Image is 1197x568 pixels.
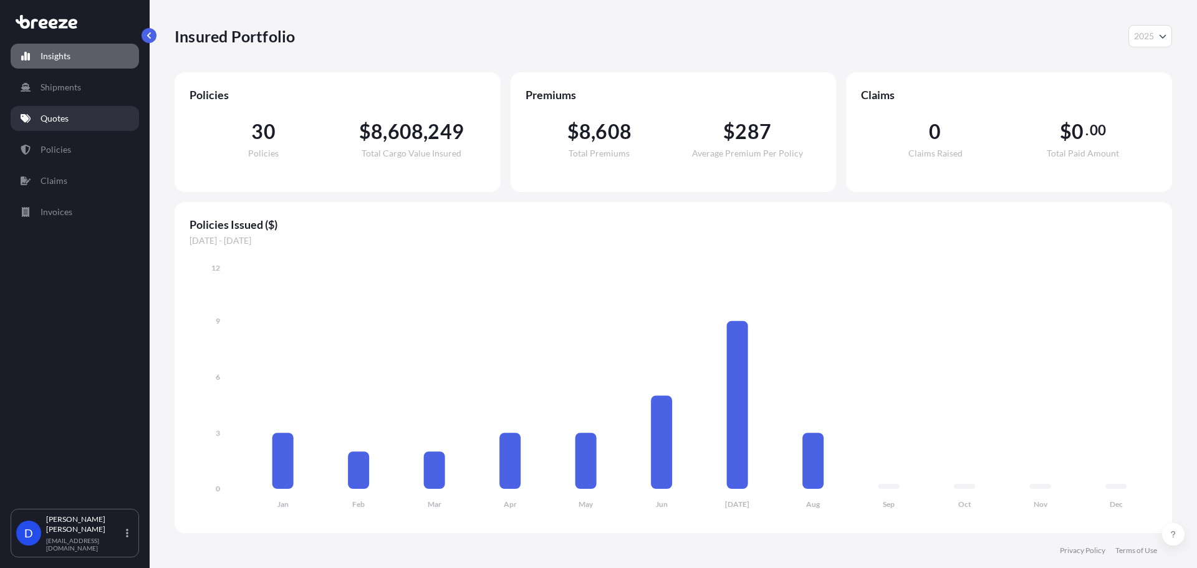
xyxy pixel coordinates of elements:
[41,50,70,62] p: Insights
[723,122,735,142] span: $
[11,168,139,193] a: Claims
[656,499,668,509] tspan: Jun
[46,537,123,552] p: [EMAIL_ADDRESS][DOMAIN_NAME]
[428,499,441,509] tspan: Mar
[569,149,630,158] span: Total Premiums
[216,428,220,438] tspan: 3
[41,175,67,187] p: Claims
[861,87,1157,102] span: Claims
[1060,122,1072,142] span: $
[41,143,71,156] p: Policies
[11,106,139,131] a: Quotes
[371,122,383,142] span: 8
[248,149,279,158] span: Policies
[1134,30,1154,42] span: 2025
[24,527,33,539] span: D
[423,122,428,142] span: ,
[1128,25,1172,47] button: Year Selector
[725,499,749,509] tspan: [DATE]
[579,122,591,142] span: 8
[883,499,895,509] tspan: Sep
[41,206,72,218] p: Invoices
[579,499,594,509] tspan: May
[190,87,486,102] span: Policies
[190,217,1157,232] span: Policies Issued ($)
[190,234,1157,247] span: [DATE] - [DATE]
[504,499,517,509] tspan: Apr
[11,75,139,100] a: Shipments
[216,484,220,493] tspan: 0
[216,372,220,382] tspan: 6
[1115,546,1157,556] a: Terms of Use
[806,499,820,509] tspan: Aug
[359,122,371,142] span: $
[1060,546,1105,556] a: Privacy Policy
[211,263,220,272] tspan: 12
[1110,499,1123,509] tspan: Dec
[1085,125,1089,135] span: .
[11,137,139,162] a: Policies
[251,122,275,142] span: 30
[958,499,971,509] tspan: Oct
[567,122,579,142] span: $
[1034,499,1048,509] tspan: Nov
[526,87,822,102] span: Premiums
[175,26,295,46] p: Insured Portfolio
[216,316,220,325] tspan: 9
[388,122,424,142] span: 608
[352,499,365,509] tspan: Feb
[1072,122,1084,142] span: 0
[41,112,69,125] p: Quotes
[362,149,461,158] span: Total Cargo Value Insured
[1047,149,1119,158] span: Total Paid Amount
[11,200,139,224] a: Invoices
[41,81,81,94] p: Shipments
[591,122,595,142] span: ,
[595,122,632,142] span: 608
[11,44,139,69] a: Insights
[908,149,963,158] span: Claims Raised
[383,122,387,142] span: ,
[692,149,803,158] span: Average Premium Per Policy
[277,499,289,509] tspan: Jan
[428,122,464,142] span: 249
[929,122,941,142] span: 0
[735,122,771,142] span: 287
[1090,125,1106,135] span: 00
[46,514,123,534] p: [PERSON_NAME] [PERSON_NAME]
